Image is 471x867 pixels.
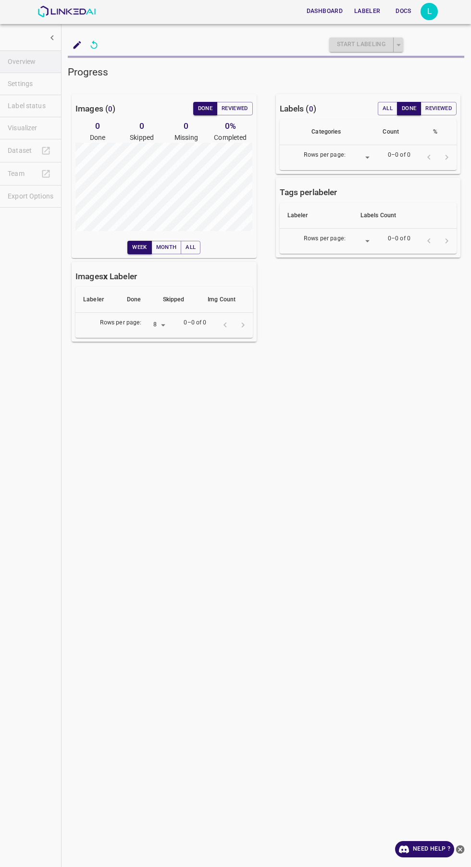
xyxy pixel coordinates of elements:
p: Rows per page: [304,235,346,243]
button: Reviewed [217,102,253,115]
a: Docs [386,1,421,21]
h6: 0 [164,119,208,133]
h5: Progress [68,65,464,79]
div: split button [329,37,403,52]
p: Rows per page: [100,319,142,327]
h6: Images ( ) [75,102,115,115]
button: Reviewed [421,102,457,115]
button: add to shopping cart [68,36,86,54]
b: x [103,272,108,281]
th: Count [375,119,425,145]
th: Categories [304,119,375,145]
th: Labeler [75,287,119,313]
span: 0 [309,105,313,113]
button: Docs [388,3,419,19]
th: Img Count [200,287,253,313]
h6: 0 [120,119,164,133]
button: show more [43,29,61,47]
button: Week [127,241,151,254]
button: Month [151,241,182,254]
a: Need Help ? [395,841,454,857]
p: 0–0 of 0 [388,235,410,243]
button: Open settings [421,3,438,20]
p: Skipped [120,133,164,143]
h6: 0 [75,119,120,133]
div: 8 [145,319,168,332]
button: Done [397,102,421,115]
h6: Labels ( ) [280,102,316,115]
button: Labeler [350,3,384,19]
th: Skipped [155,287,200,313]
span: 0 [108,105,112,113]
h6: Tags per labeler [280,186,337,199]
div: ​ [349,151,372,164]
button: Done [193,102,217,115]
th: Done [119,287,155,313]
th: Labels Count [353,203,457,229]
p: 0–0 of 0 [184,319,206,327]
a: Dashboard [301,1,348,21]
div: ​ [349,235,372,248]
th: % [425,119,457,145]
th: Labeler [280,203,353,229]
button: close-help [454,841,466,857]
p: Done [75,133,120,143]
p: Missing [164,133,208,143]
h6: Images Labeler [75,270,137,283]
button: All [378,102,397,115]
button: All [181,241,200,254]
button: Dashboard [303,3,347,19]
h6: 0 % [208,119,252,133]
img: LinkedAI [37,6,96,17]
p: 0–0 of 0 [388,151,410,160]
p: Rows per page: [304,151,346,160]
a: Labeler [348,1,386,21]
p: Completed [208,133,252,143]
div: L [421,3,438,20]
